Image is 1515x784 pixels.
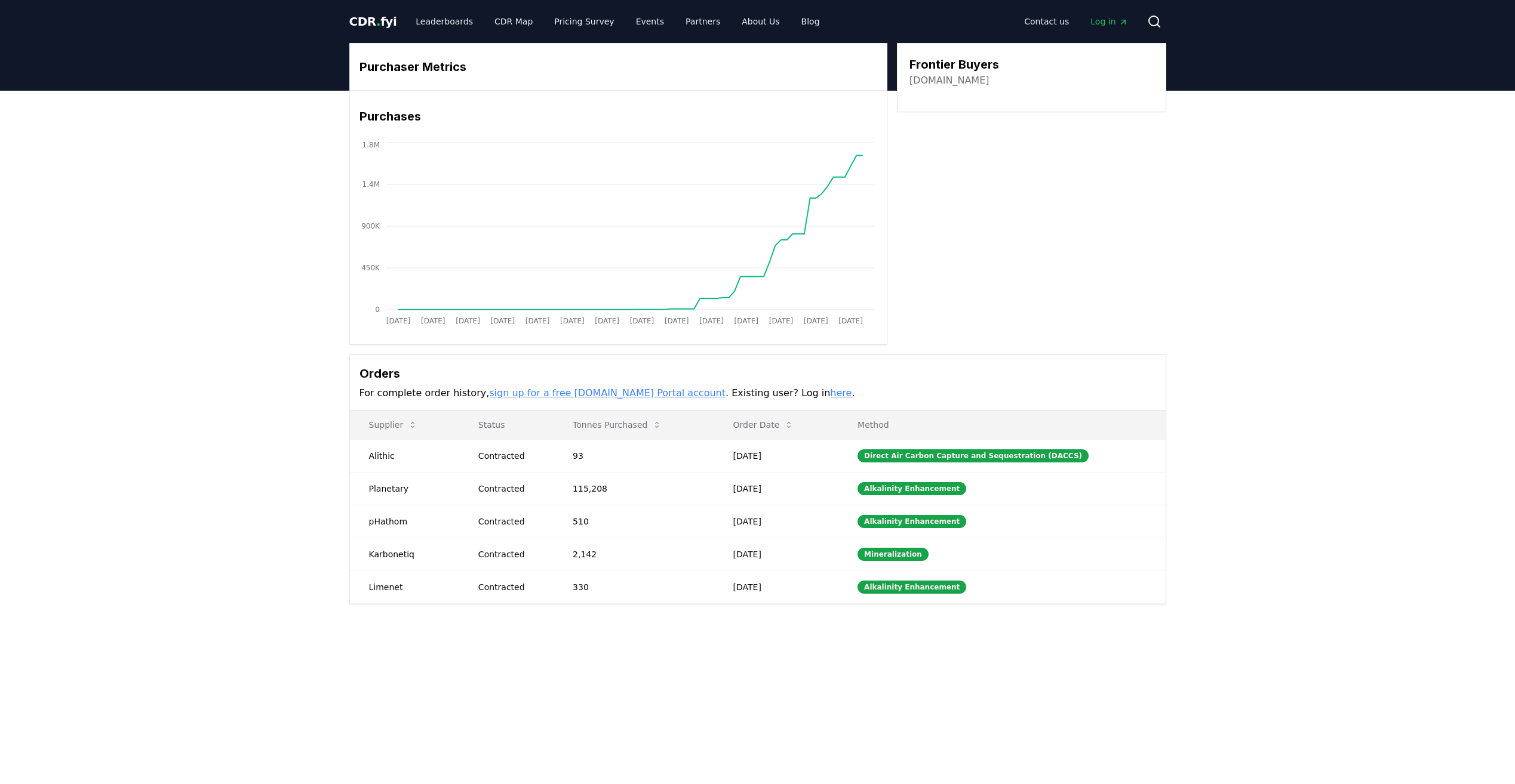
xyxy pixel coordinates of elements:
td: [DATE] [714,505,839,538]
tspan: [DATE] [734,317,758,325]
td: [DATE] [714,472,839,505]
a: Contact us [1015,11,1078,32]
td: Planetary [350,472,459,505]
tspan: [DATE] [769,317,793,325]
span: Log in [1090,16,1127,27]
button: Tonnes Purchased [563,413,671,437]
span: . [376,14,380,29]
div: Alkalinity Enhancement [858,515,966,528]
a: Events [626,11,674,32]
td: Karbonetiq [350,538,459,570]
span: CDR fyi [349,14,397,29]
div: Alkalinity Enhancement [858,482,966,495]
td: Alithic [350,439,459,472]
tspan: 0 [375,305,380,314]
a: CDR Map [485,11,542,32]
tspan: 900K [361,222,380,230]
h3: Orders [359,365,1156,382]
div: Contracted [478,516,544,527]
td: 2,142 [554,538,714,570]
a: Leaderboards [406,11,483,32]
tspan: [DATE] [456,317,480,325]
tspan: [DATE] [560,317,585,325]
tspan: 1.4M [362,180,379,189]
td: [DATE] [714,439,839,472]
a: Pricing Survey [545,11,623,32]
tspan: [DATE] [664,317,689,325]
button: Order Date [724,413,804,437]
td: [DATE] [714,538,839,570]
td: 510 [554,505,714,538]
p: Method [848,419,1156,431]
tspan: [DATE] [699,317,724,325]
a: [DOMAIN_NAME] [909,73,989,88]
h3: Purchases [359,107,877,125]
td: 93 [554,439,714,472]
div: Mineralization [858,548,929,561]
td: 115,208 [554,472,714,505]
div: Contracted [478,450,544,462]
td: 330 [554,570,714,603]
button: Supplier [359,413,428,437]
h3: Frontier Buyers [909,55,999,73]
tspan: [DATE] [838,317,863,325]
tspan: [DATE] [490,317,515,325]
tspan: 450K [361,264,380,272]
div: Direct Air Carbon Capture and Sequestration (DACCS) [858,449,1089,462]
div: Alkalinity Enhancement [858,581,966,594]
td: [DATE] [714,570,839,603]
tspan: [DATE] [595,317,619,325]
tspan: [DATE] [386,317,410,325]
a: Blog [792,11,829,32]
div: Contracted [478,483,544,495]
a: Partners [676,11,730,32]
tspan: [DATE] [629,317,654,325]
tspan: 1.8M [362,141,379,149]
div: Contracted [478,581,544,593]
nav: Main [406,11,829,32]
tspan: [DATE] [420,317,445,325]
a: here [830,387,852,399]
p: For complete order history, . Existing user? Log in . [359,386,1156,400]
a: About Us [732,11,789,32]
div: Contracted [478,548,544,560]
tspan: [DATE] [525,317,549,325]
tspan: [DATE] [804,317,828,325]
h3: Purchaser Metrics [359,58,877,76]
a: Log in [1081,11,1137,32]
a: sign up for a free [DOMAIN_NAME] Portal account [489,387,726,399]
p: Status [469,419,544,431]
nav: Main [1015,11,1137,32]
td: pHathom [350,505,459,538]
a: CDR.fyi [349,13,397,30]
td: Limenet [350,570,459,603]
